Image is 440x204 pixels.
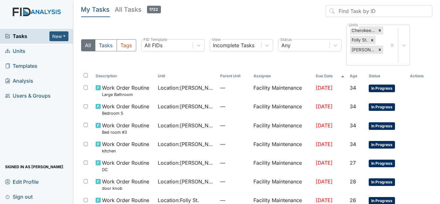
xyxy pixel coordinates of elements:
[158,178,215,185] span: Location : [PERSON_NAME]
[366,71,407,81] th: Toggle SortBy
[369,103,395,111] span: In Progress
[350,85,356,91] span: 34
[5,177,39,187] span: Edit Profile
[350,36,369,44] div: Folly St.
[102,92,149,98] small: Large Bathroom
[5,162,63,172] span: Signed in as [PERSON_NAME]
[158,140,215,148] span: Location : [PERSON_NAME]
[220,103,248,110] span: —
[282,41,291,49] div: Any
[81,5,110,14] h5: My Tasks
[316,141,333,147] span: [DATE]
[5,76,33,86] span: Analysis
[213,41,255,49] div: Incomplete Tasks
[102,84,149,98] span: Work Order Routine Large Bathroom
[251,156,313,175] td: Facility Maintenance
[369,122,395,130] span: In Progress
[102,178,149,191] span: Work Order Routine door knob
[102,185,149,191] small: door knob
[369,85,395,92] span: In Progress
[49,31,68,41] button: New
[251,71,313,81] th: Assignee
[147,6,161,13] span: 1722
[316,178,333,185] span: [DATE]
[313,71,347,81] th: Toggle SortBy
[369,178,395,186] span: In Progress
[316,85,333,91] span: [DATE]
[102,148,149,154] small: kitchen
[102,167,149,173] small: DC
[251,119,313,138] td: Facility Maintenance
[102,103,149,116] span: Work Order Routine Bedroom 5
[5,61,37,71] span: Templates
[220,122,248,129] span: —
[102,159,149,173] span: Work Order Routine DC
[350,122,356,129] span: 34
[5,91,51,101] span: Users & Groups
[350,178,356,185] span: 28
[5,32,49,40] a: Tasks
[350,46,376,54] div: [PERSON_NAME]
[251,175,313,194] td: Facility Maintenance
[369,141,395,149] span: In Progress
[102,122,149,135] span: Work Order Routine Bed room #3
[316,122,333,129] span: [DATE]
[251,81,313,100] td: Facility Maintenance
[220,84,248,92] span: —
[407,71,432,81] th: Actions
[350,160,356,166] span: 27
[158,84,215,92] span: Location : [PERSON_NAME]
[326,5,432,17] input: Find Task by ID
[316,103,333,110] span: [DATE]
[220,159,248,167] span: —
[350,141,356,147] span: 34
[158,159,215,167] span: Location : [PERSON_NAME]
[158,196,199,204] span: Location : Folly St.
[102,129,149,135] small: Bed room #3
[251,100,313,119] td: Facility Maintenance
[102,140,149,154] span: Work Order Routine kitchen
[158,122,215,129] span: Location : [PERSON_NAME]
[218,71,251,81] th: Toggle SortBy
[369,160,395,167] span: In Progress
[117,39,136,51] button: Tags
[156,71,218,81] th: Toggle SortBy
[251,138,313,156] td: Facility Maintenance
[350,197,356,203] span: 26
[93,71,156,81] th: Toggle SortBy
[81,39,136,51] div: Type filter
[316,160,333,166] span: [DATE]
[84,73,88,77] input: Toggle All Rows Selected
[350,26,376,35] div: Cherokee Trail
[347,71,366,81] th: Toggle SortBy
[220,196,248,204] span: —
[220,178,248,185] span: —
[220,140,248,148] span: —
[115,5,161,14] h5: All Tasks
[5,46,25,56] span: Units
[95,39,117,51] button: Tasks
[81,39,95,51] button: All
[158,103,215,110] span: Location : [PERSON_NAME]
[350,103,356,110] span: 34
[145,41,163,49] div: All FIDs
[316,197,333,203] span: [DATE]
[5,192,33,201] span: Sign out
[102,110,149,116] small: Bedroom 5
